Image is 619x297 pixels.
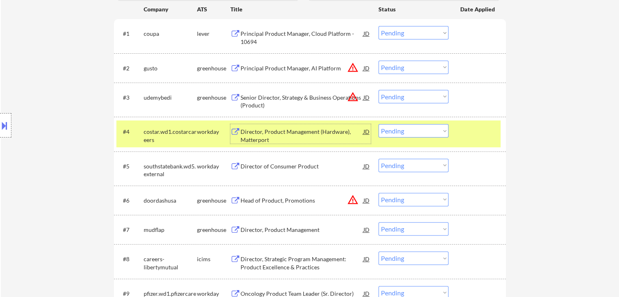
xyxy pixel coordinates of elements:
div: workday [197,128,230,136]
div: Head of Product, Promotions [241,197,363,205]
div: gusto [144,64,197,72]
div: ATS [197,5,230,13]
div: icims [197,255,230,263]
div: #1 [123,30,137,38]
div: greenhouse [197,197,230,205]
div: JD [363,26,371,41]
div: Principal Product Manager, Cloud Platform - 10694 [241,30,363,46]
div: Director, Strategic Program Management: Product Excellence & Practices [241,255,363,271]
div: #7 [123,226,137,234]
div: Company [144,5,197,13]
div: udemybedi [144,94,197,102]
div: greenhouse [197,226,230,234]
div: greenhouse [197,64,230,72]
div: Director of Consumer Product [241,162,363,170]
div: doordashusa [144,197,197,205]
div: costar.wd1.costarcareers [144,128,197,144]
div: JD [363,193,371,207]
div: JD [363,251,371,266]
div: JD [363,124,371,139]
div: JD [363,61,371,75]
div: greenhouse [197,94,230,102]
div: coupa [144,30,197,38]
button: warning_amber [347,91,359,103]
div: southstatebank.wd5.external [144,162,197,178]
div: Status [378,2,448,16]
button: warning_amber [347,194,359,205]
div: JD [363,222,371,237]
div: mudflap [144,226,197,234]
div: careers-libertymutual [144,255,197,271]
div: Principal Product Manager, AI Platform [241,64,363,72]
div: #8 [123,255,137,263]
div: JD [363,159,371,173]
div: workday [197,162,230,170]
div: lever [197,30,230,38]
div: Director, Product Management (Hardware), Matterport [241,128,363,144]
div: Title [230,5,371,13]
div: Date Applied [460,5,496,13]
div: Senior Director, Strategy & Business Operations (Product) [241,94,363,109]
div: Director, Product Management [241,226,363,234]
button: warning_amber [347,62,359,73]
div: JD [363,90,371,105]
